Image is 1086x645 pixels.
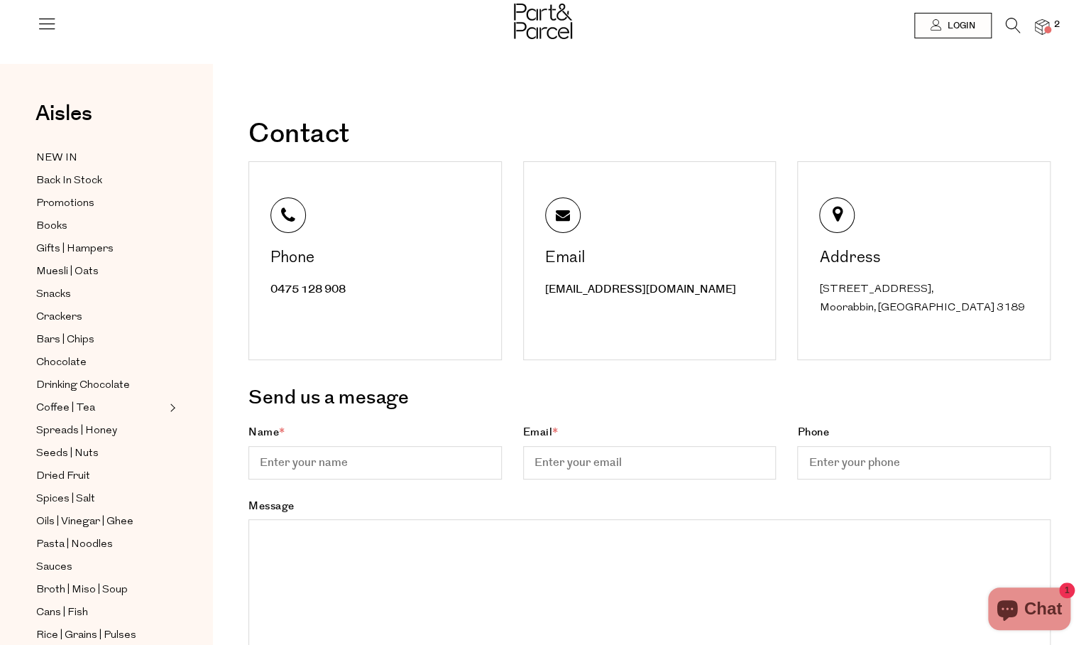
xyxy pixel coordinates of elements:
span: Spices | Salt [36,491,95,508]
a: Dried Fruit [36,467,165,485]
label: Phone [797,425,1051,479]
a: Spices | Salt [36,490,165,508]
a: Cans | Fish [36,604,165,622]
span: Books [36,218,67,235]
a: Back In Stock [36,172,165,190]
span: Aisles [35,98,92,129]
span: Bars | Chips [36,332,94,349]
a: NEW IN [36,149,165,167]
span: Seeds | Nuts [36,445,99,462]
label: Email [523,425,777,479]
inbox-online-store-chat: Shopify online store chat [984,587,1075,634]
span: Chocolate [36,354,87,372]
input: Name* [248,446,502,479]
a: 2 [1035,19,1049,34]
span: Rice | Grains | Pulses [36,627,136,644]
a: Login [914,13,992,38]
span: Gifts | Hampers [36,241,114,258]
a: Spreads | Honey [36,422,165,440]
span: Drinking Chocolate [36,377,130,394]
span: Oils | Vinegar | Ghee [36,514,133,531]
span: Crackers [36,309,82,326]
button: Expand/Collapse Coffee | Tea [166,399,176,416]
div: Email [545,251,758,266]
input: Phone [797,446,1051,479]
a: Bars | Chips [36,331,165,349]
span: Coffee | Tea [36,400,95,417]
a: 0475 128 908 [270,282,346,297]
span: NEW IN [36,150,77,167]
label: Name [248,425,502,479]
a: Coffee | Tea [36,399,165,417]
a: Sauces [36,558,165,576]
a: Promotions [36,195,165,212]
span: Back In Stock [36,173,102,190]
a: Drinking Chocolate [36,376,165,394]
div: Phone [270,251,483,266]
span: Promotions [36,195,94,212]
span: Cans | Fish [36,605,88,622]
a: Muesli | Oats [36,263,165,281]
input: Email* [523,446,777,479]
img: Part&Parcel [514,4,572,39]
a: Seeds | Nuts [36,445,165,462]
h1: Contact [248,121,1051,148]
a: Gifts | Hampers [36,240,165,258]
div: Address [819,251,1032,266]
span: Pasta | Noodles [36,536,113,553]
span: Broth | Miso | Soup [36,582,128,599]
a: Oils | Vinegar | Ghee [36,513,165,531]
a: Snacks [36,286,165,303]
span: Muesli | Oats [36,264,99,281]
div: [STREET_ADDRESS], Moorabbin, [GEOGRAPHIC_DATA] 3189 [819,281,1032,317]
a: Pasta | Noodles [36,536,165,553]
a: Books [36,217,165,235]
span: 2 [1051,18,1063,31]
a: Chocolate [36,354,165,372]
span: Dried Fruit [36,468,90,485]
span: Snacks [36,286,71,303]
a: Broth | Miso | Soup [36,581,165,599]
span: Sauces [36,559,72,576]
a: [EMAIL_ADDRESS][DOMAIN_NAME] [545,282,736,297]
span: Login [944,20,975,32]
span: Spreads | Honey [36,423,117,440]
a: Aisles [35,103,92,139]
a: Rice | Grains | Pulses [36,627,165,644]
h3: Send us a mesage [248,381,1051,414]
a: Crackers [36,308,165,326]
